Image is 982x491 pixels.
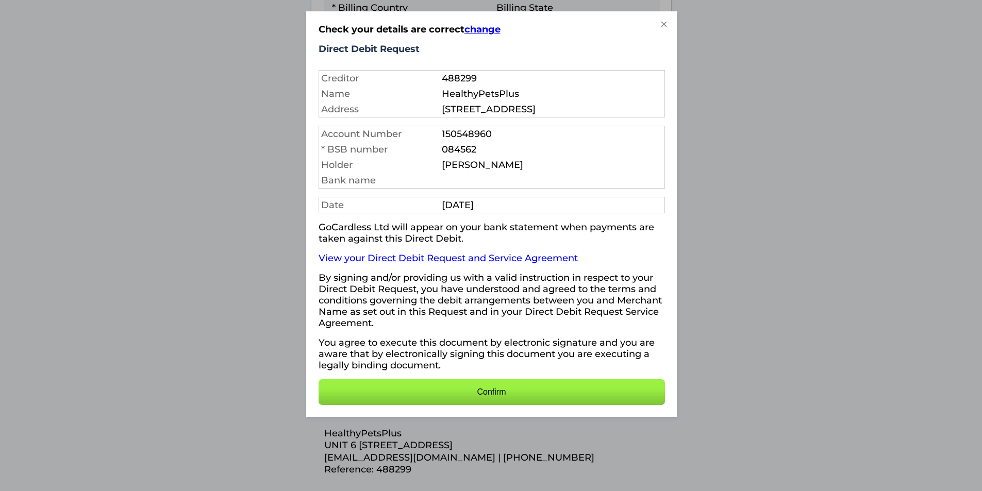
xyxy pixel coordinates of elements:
[319,101,440,117] td: Address
[319,379,665,405] button: Confirm
[319,337,665,371] p: You agree to execute this document by electronic signature and you are aware that by electronical...
[319,272,665,329] p: By signing and/or providing us with a valid instruction in respect to your Direct Debit Request, ...
[319,173,440,189] td: Bank name
[319,86,440,101] td: Name
[319,197,440,213] td: Date
[319,142,440,157] td: * BSB number
[440,101,664,117] td: [STREET_ADDRESS]
[440,126,664,142] td: 150548960
[440,86,664,101] td: HealthyPetsPlus
[319,126,440,142] td: Account Number
[319,222,665,244] p: GoCardless Ltd will appear on your bank statement when payments are taken against this Direct Debit.
[440,157,664,173] td: [PERSON_NAME]
[319,252,578,264] a: View your Direct Debit Request and Service Agreement
[319,157,440,173] td: Holder
[319,71,440,87] td: Creditor
[440,71,664,87] td: 488299
[440,142,664,157] td: 084562
[319,43,665,60] h2: Direct Debit Request
[440,197,664,213] td: [DATE]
